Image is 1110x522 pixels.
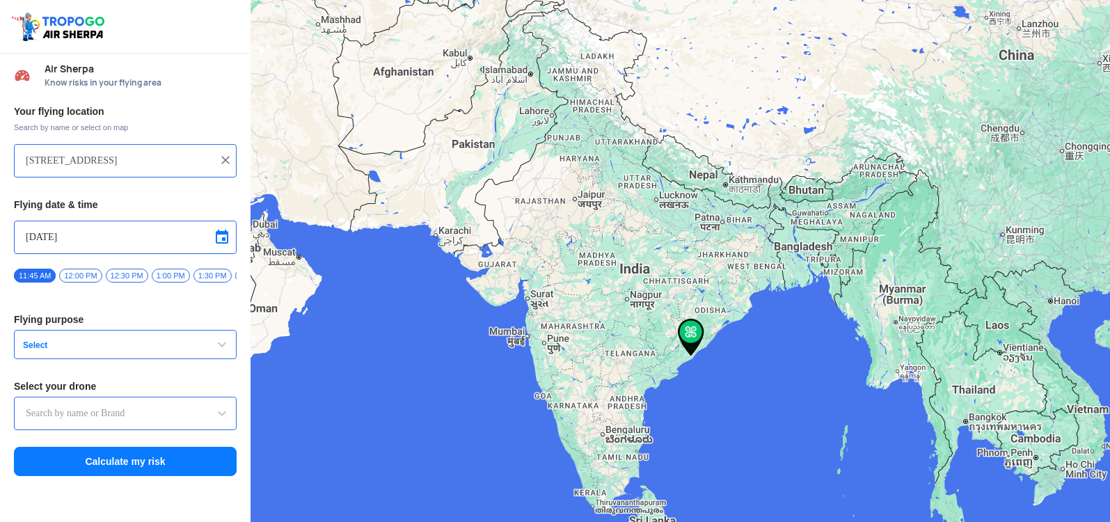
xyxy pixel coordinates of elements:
input: Select Date [26,229,225,246]
span: Select [17,340,191,351]
h3: Your flying location [14,106,237,116]
input: Search by name or Brand [26,405,225,422]
span: 11:45 AM [14,269,56,283]
span: 2:00 PM [235,269,273,283]
input: Search your flying location [26,152,214,169]
button: Calculate my risk [14,447,237,476]
img: Risk Scores [14,67,31,84]
span: 12:30 PM [106,269,148,283]
span: Search by name or select on map [14,122,237,133]
span: 1:30 PM [193,269,232,283]
img: ic_close.png [219,153,232,167]
span: Air Sherpa [45,63,237,74]
button: Select [14,330,237,359]
h3: Flying purpose [14,315,237,324]
span: 1:00 PM [152,269,190,283]
img: ic_tgdronemaps.svg [10,10,109,42]
span: Know risks in your flying area [45,77,237,88]
h3: Select your drone [14,381,237,391]
h3: Flying date & time [14,200,237,209]
span: 12:00 PM [59,269,102,283]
